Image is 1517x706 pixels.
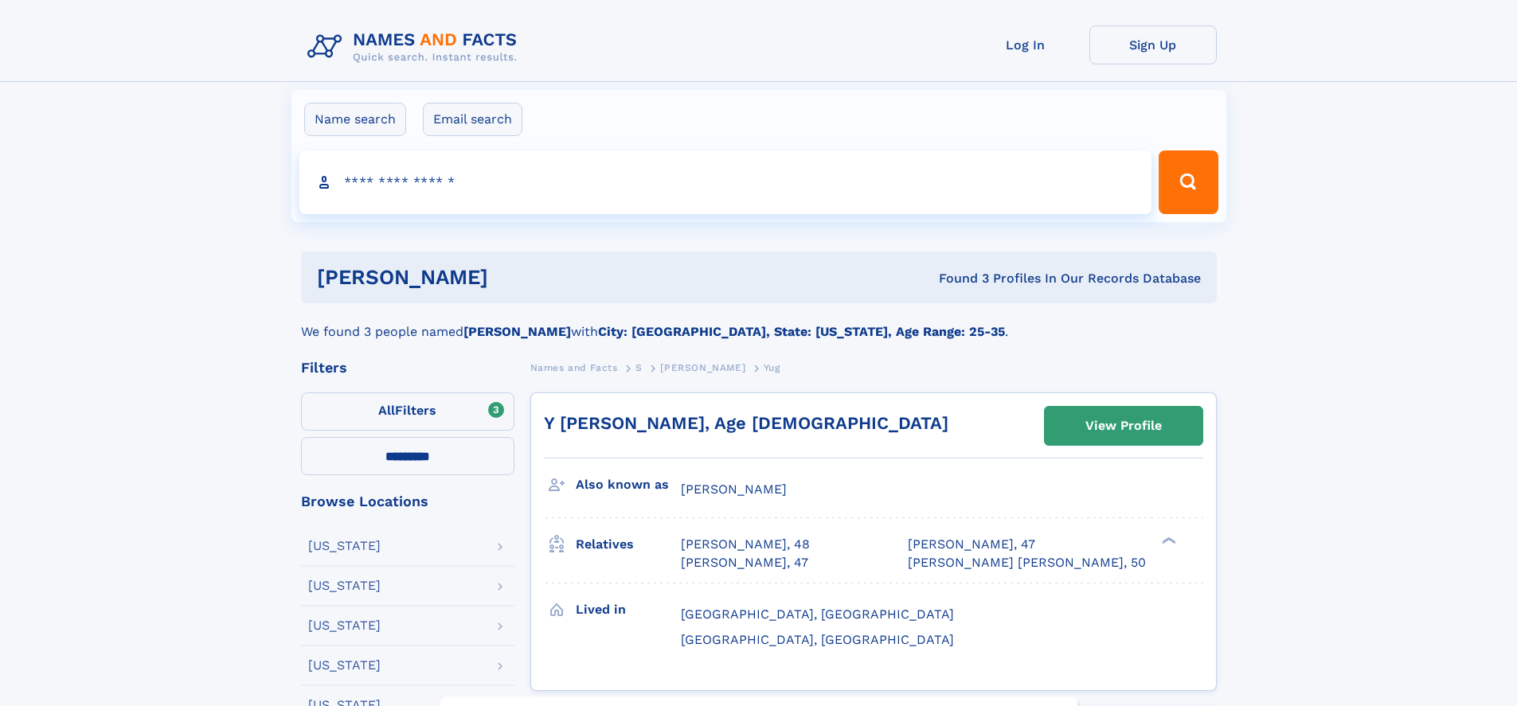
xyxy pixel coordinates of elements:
a: [PERSON_NAME], 47 [681,554,808,571]
label: Filters [301,392,514,431]
a: S [635,357,643,377]
b: City: [GEOGRAPHIC_DATA], State: [US_STATE], Age Range: 25-35 [598,324,1005,339]
button: Search Button [1159,150,1218,214]
div: [US_STATE] [308,579,381,592]
a: Sign Up [1089,25,1217,64]
div: Filters [301,361,514,375]
a: View Profile [1045,407,1202,445]
div: Found 3 Profiles In Our Records Database [714,270,1201,287]
div: [US_STATE] [308,659,381,672]
h3: Lived in [576,596,681,623]
h3: Also known as [576,471,681,498]
input: search input [299,150,1152,214]
span: [GEOGRAPHIC_DATA], [GEOGRAPHIC_DATA] [681,607,954,622]
span: [PERSON_NAME] [660,362,745,373]
a: [PERSON_NAME], 47 [908,536,1035,553]
a: Names and Facts [530,357,618,377]
div: We found 3 people named with . [301,303,1217,341]
div: View Profile [1085,408,1162,444]
label: Name search [304,103,406,136]
a: [PERSON_NAME], 48 [681,536,810,553]
a: [PERSON_NAME] [PERSON_NAME], 50 [908,554,1146,571]
label: Email search [423,103,522,136]
a: [PERSON_NAME] [660,357,745,377]
a: Y [PERSON_NAME], Age [DEMOGRAPHIC_DATA] [544,413,948,433]
span: Yug [764,362,780,373]
span: S [635,362,643,373]
div: ❯ [1158,536,1177,546]
span: All [378,403,395,418]
h3: Relatives [576,531,681,558]
div: Browse Locations [301,494,514,509]
div: [US_STATE] [308,540,381,552]
div: [US_STATE] [308,619,381,632]
b: [PERSON_NAME] [463,324,571,339]
a: Log In [962,25,1089,64]
h1: [PERSON_NAME] [317,267,714,287]
img: Logo Names and Facts [301,25,530,68]
span: [PERSON_NAME] [681,482,787,497]
span: [GEOGRAPHIC_DATA], [GEOGRAPHIC_DATA] [681,632,954,647]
